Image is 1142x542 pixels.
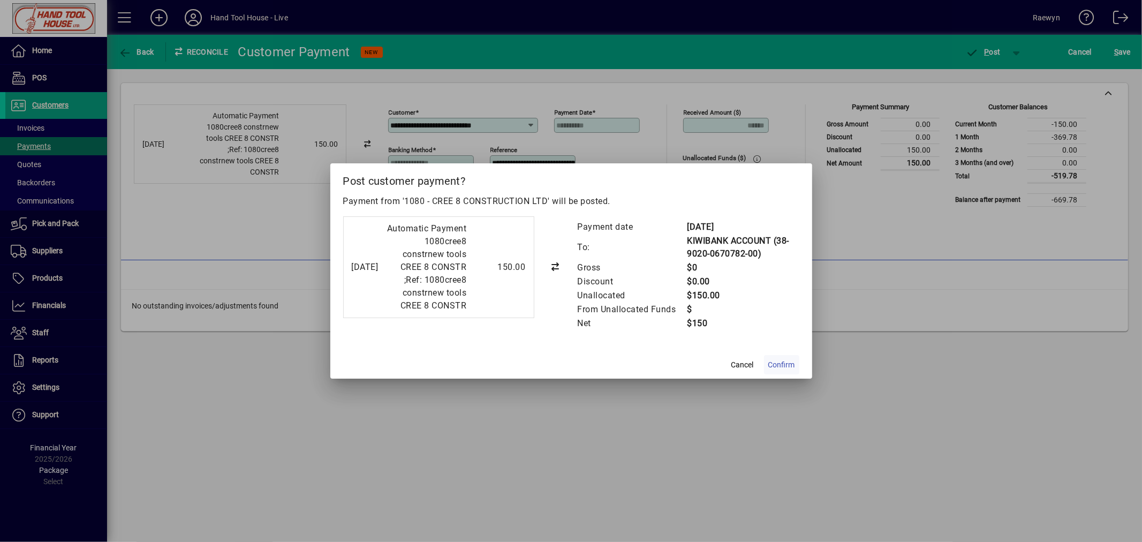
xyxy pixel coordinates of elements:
[764,355,799,374] button: Confirm
[687,303,799,317] td: $
[687,261,799,275] td: $0
[577,220,687,234] td: Payment date
[687,275,799,289] td: $0.00
[687,234,799,261] td: KIWIBANK ACCOUNT (38-9020-0670782-00)
[352,261,379,274] div: [DATE]
[387,223,467,311] span: Automatic Payment 1080cree8 constrnew tools CREE 8 CONSTR ;Ref: 1080cree8 constrnew tools CREE 8 ...
[687,220,799,234] td: [DATE]
[687,317,799,330] td: $150
[577,275,687,289] td: Discount
[577,303,687,317] td: From Unallocated Funds
[577,261,687,275] td: Gross
[343,195,799,208] p: Payment from '1080 - CREE 8 CONSTRUCTION LTD' will be posted.
[577,317,687,330] td: Net
[768,359,795,371] span: Confirm
[472,261,526,274] div: 150.00
[577,289,687,303] td: Unallocated
[330,163,812,194] h2: Post customer payment?
[577,234,687,261] td: To:
[731,359,754,371] span: Cancel
[725,355,760,374] button: Cancel
[687,289,799,303] td: $150.00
